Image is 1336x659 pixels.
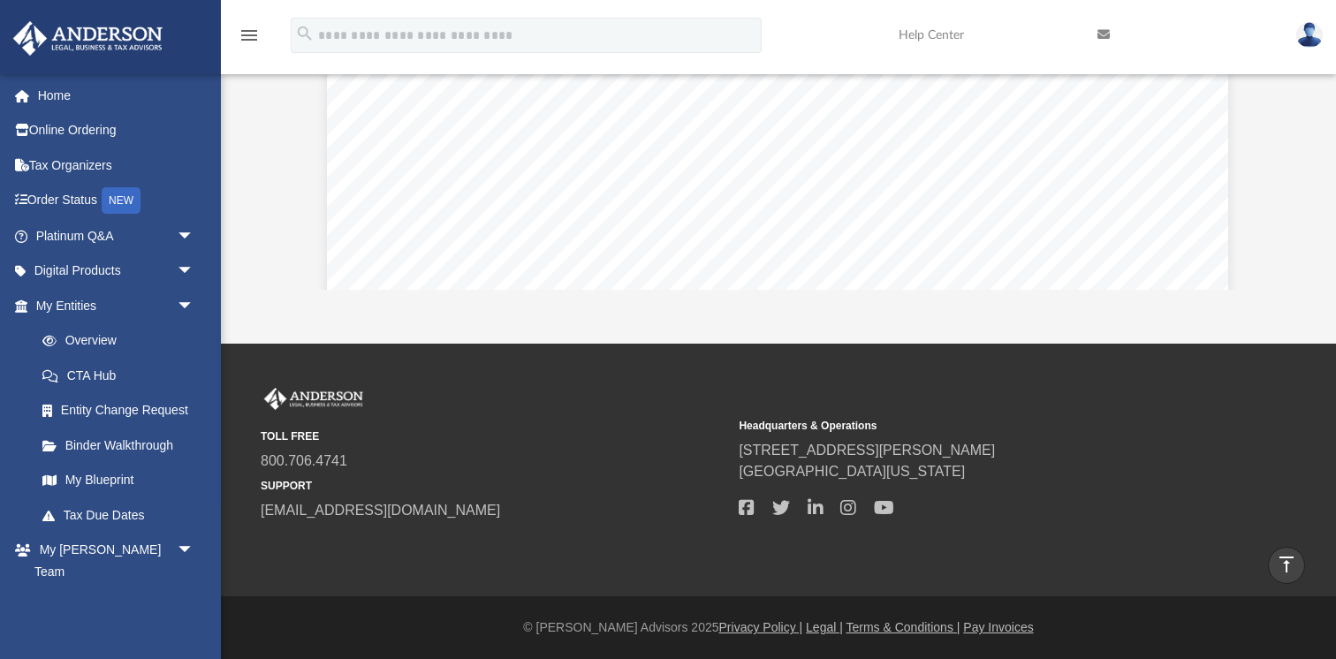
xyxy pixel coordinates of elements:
a: Platinum Q&Aarrow_drop_down [12,218,221,254]
a: Tax Due Dates [25,497,221,533]
a: [STREET_ADDRESS][PERSON_NAME] [739,443,995,458]
a: Order StatusNEW [12,183,221,219]
a: My Entitiesarrow_drop_down [12,288,221,323]
div: © [PERSON_NAME] Advisors 2025 [221,618,1336,637]
a: Pay Invoices [963,620,1033,634]
a: Terms & Conditions | [846,620,960,634]
img: Anderson Advisors Platinum Portal [8,21,168,56]
small: SUPPORT [261,478,726,494]
a: [EMAIL_ADDRESS][DOMAIN_NAME] [261,503,500,518]
a: Online Ordering [12,113,221,148]
a: menu [239,34,260,46]
span: arrow_drop_down [177,254,212,290]
a: [GEOGRAPHIC_DATA][US_STATE] [739,464,965,479]
a: My Blueprint [25,463,212,498]
small: TOLL FREE [261,428,726,444]
a: Privacy Policy | [719,620,803,634]
a: Digital Productsarrow_drop_down [12,254,221,289]
span: arrow_drop_down [177,533,212,569]
span: arrow_drop_down [177,288,212,324]
img: Anderson Advisors Platinum Portal [261,388,367,411]
a: Legal | [806,620,843,634]
a: Binder Walkthrough [25,428,221,463]
a: My [PERSON_NAME] Teamarrow_drop_down [12,533,212,589]
i: menu [239,25,260,46]
a: Home [12,78,221,113]
a: vertical_align_top [1268,547,1305,584]
div: NEW [102,187,140,214]
a: Overview [25,323,221,359]
i: vertical_align_top [1276,554,1297,575]
a: 800.706.4741 [261,453,347,468]
span: arrow_drop_down [177,218,212,254]
img: User Pic [1296,22,1323,48]
a: Tax Organizers [12,148,221,183]
small: Headquarters & Operations [739,418,1204,434]
i: search [295,24,315,43]
a: Entity Change Request [25,393,221,428]
a: CTA Hub [25,358,221,393]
